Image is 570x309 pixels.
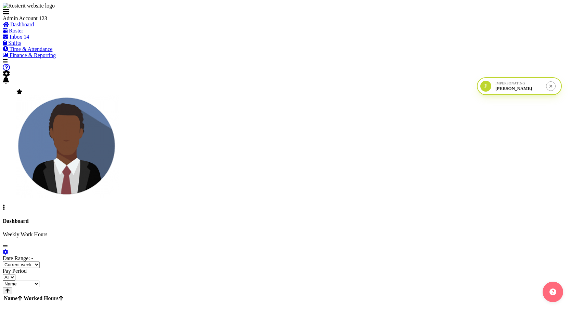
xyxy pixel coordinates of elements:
a: Finance & Reporting [3,52,56,58]
label: Date Range: - [3,255,33,261]
img: help-xxl-2.png [549,288,556,295]
a: Inbox 14 [3,34,29,40]
h4: Dashboard [3,218,567,224]
span: Shifts [8,40,21,46]
a: Dashboard [3,22,34,27]
div: Admin Account 123 [3,15,105,22]
span: Roster [9,28,23,33]
span: 14 [24,34,29,40]
span: Worked Hours [24,295,63,301]
img: black-ianbbb17ca7de4945c725cbf0de5c0c82ee.png [16,95,119,198]
a: Roster [3,28,23,33]
a: Time & Attendance [3,46,52,52]
span: Finance & Reporting [10,52,56,58]
button: Stop impersonation [546,81,556,91]
a: Shifts [3,40,21,46]
a: minimize [3,243,8,249]
label: Pay Period [3,268,27,274]
img: Rosterit website logo [3,3,55,9]
span: Dashboard [10,22,34,27]
span: Time & Attendance [10,46,53,52]
p: Weekly Work Hours [3,231,567,238]
span: Name [4,295,22,301]
span: Inbox [10,34,22,40]
a: settings [3,249,8,255]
